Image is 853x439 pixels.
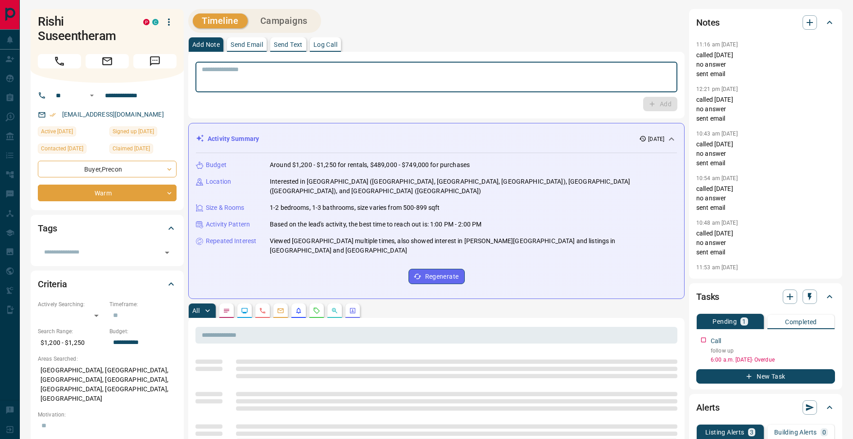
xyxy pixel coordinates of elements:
[251,14,317,28] button: Campaigns
[696,140,835,168] p: called [DATE] no answer sent email
[270,160,470,170] p: Around $1,200 - $1,250 for rentals, $489,000 - $749,000 for purchases
[86,90,97,101] button: Open
[696,286,835,308] div: Tasks
[152,19,159,25] div: condos.ca
[86,54,129,68] span: Email
[742,318,746,325] p: 1
[109,127,177,139] div: Tue May 31 2016
[408,269,465,284] button: Regenerate
[206,236,256,246] p: Repeated Interest
[259,307,266,314] svg: Calls
[696,400,720,415] h2: Alerts
[313,307,320,314] svg: Requests
[133,54,177,68] span: Message
[270,203,440,213] p: 1-2 bedrooms, 1-3 bathrooms, size varies from 500-899 sqft
[38,363,177,406] p: [GEOGRAPHIC_DATA], [GEOGRAPHIC_DATA], [GEOGRAPHIC_DATA], [GEOGRAPHIC_DATA], [GEOGRAPHIC_DATA], [G...
[648,135,664,143] p: [DATE]
[161,246,173,259] button: Open
[113,144,150,153] span: Claimed [DATE]
[696,184,835,213] p: called [DATE] no answer sent email
[696,95,835,123] p: called [DATE] no answer sent email
[41,127,73,136] span: Active [DATE]
[696,175,738,181] p: 10:54 am [DATE]
[277,307,284,314] svg: Emails
[331,307,338,314] svg: Opportunities
[109,327,177,335] p: Budget:
[349,307,356,314] svg: Agent Actions
[696,131,738,137] p: 10:43 am [DATE]
[192,41,220,48] p: Add Note
[711,336,721,346] p: Call
[696,86,738,92] p: 12:21 pm [DATE]
[712,318,737,325] p: Pending
[50,112,56,118] svg: Email Verified
[750,429,753,435] p: 3
[696,264,738,271] p: 11:53 am [DATE]
[696,12,835,33] div: Notes
[270,236,677,255] p: Viewed [GEOGRAPHIC_DATA] multiple times, also showed interest in [PERSON_NAME][GEOGRAPHIC_DATA] a...
[38,277,67,291] h2: Criteria
[38,127,105,139] div: Mon May 19 2025
[206,203,245,213] p: Size & Rooms
[206,177,231,186] p: Location
[38,217,177,239] div: Tags
[696,15,720,30] h2: Notes
[270,220,481,229] p: Based on the lead's activity, the best time to reach out is: 1:00 PM - 2:00 PM
[38,161,177,177] div: Buyer , Precon
[206,220,250,229] p: Activity Pattern
[38,355,177,363] p: Areas Searched:
[313,41,337,48] p: Log Call
[696,229,835,257] p: called [DATE] no answer sent email
[711,347,835,355] p: follow up
[38,335,105,350] p: $1,200 - $1,250
[696,50,835,79] p: called [DATE] no answer sent email
[696,397,835,418] div: Alerts
[38,327,105,335] p: Search Range:
[38,273,177,295] div: Criteria
[38,221,57,235] h2: Tags
[822,429,826,435] p: 0
[113,127,154,136] span: Signed up [DATE]
[38,14,130,43] h1: Rishi Suseentheram
[38,54,81,68] span: Call
[223,307,230,314] svg: Notes
[38,411,177,419] p: Motivation:
[196,131,677,147] div: Activity Summary[DATE]
[231,41,263,48] p: Send Email
[208,134,259,144] p: Activity Summary
[109,300,177,308] p: Timeframe:
[696,220,738,226] p: 10:48 am [DATE]
[270,177,677,196] p: Interested in [GEOGRAPHIC_DATA] ([GEOGRAPHIC_DATA], [GEOGRAPHIC_DATA], [GEOGRAPHIC_DATA]), [GEOGR...
[696,290,719,304] h2: Tasks
[193,14,248,28] button: Timeline
[241,307,248,314] svg: Lead Browsing Activity
[774,429,817,435] p: Building Alerts
[62,111,164,118] a: [EMAIL_ADDRESS][DOMAIN_NAME]
[705,429,744,435] p: Listing Alerts
[696,369,835,384] button: New Task
[38,300,105,308] p: Actively Searching:
[711,356,835,364] p: 6:00 a.m. [DATE] - Overdue
[206,160,227,170] p: Budget
[41,144,83,153] span: Contacted [DATE]
[696,41,738,48] p: 11:16 am [DATE]
[785,319,817,325] p: Completed
[274,41,303,48] p: Send Text
[38,185,177,201] div: Warm
[109,144,177,156] div: Sat Oct 12 2024
[38,144,105,156] div: Mon Jul 21 2025
[143,19,150,25] div: property.ca
[295,307,302,314] svg: Listing Alerts
[192,308,200,314] p: All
